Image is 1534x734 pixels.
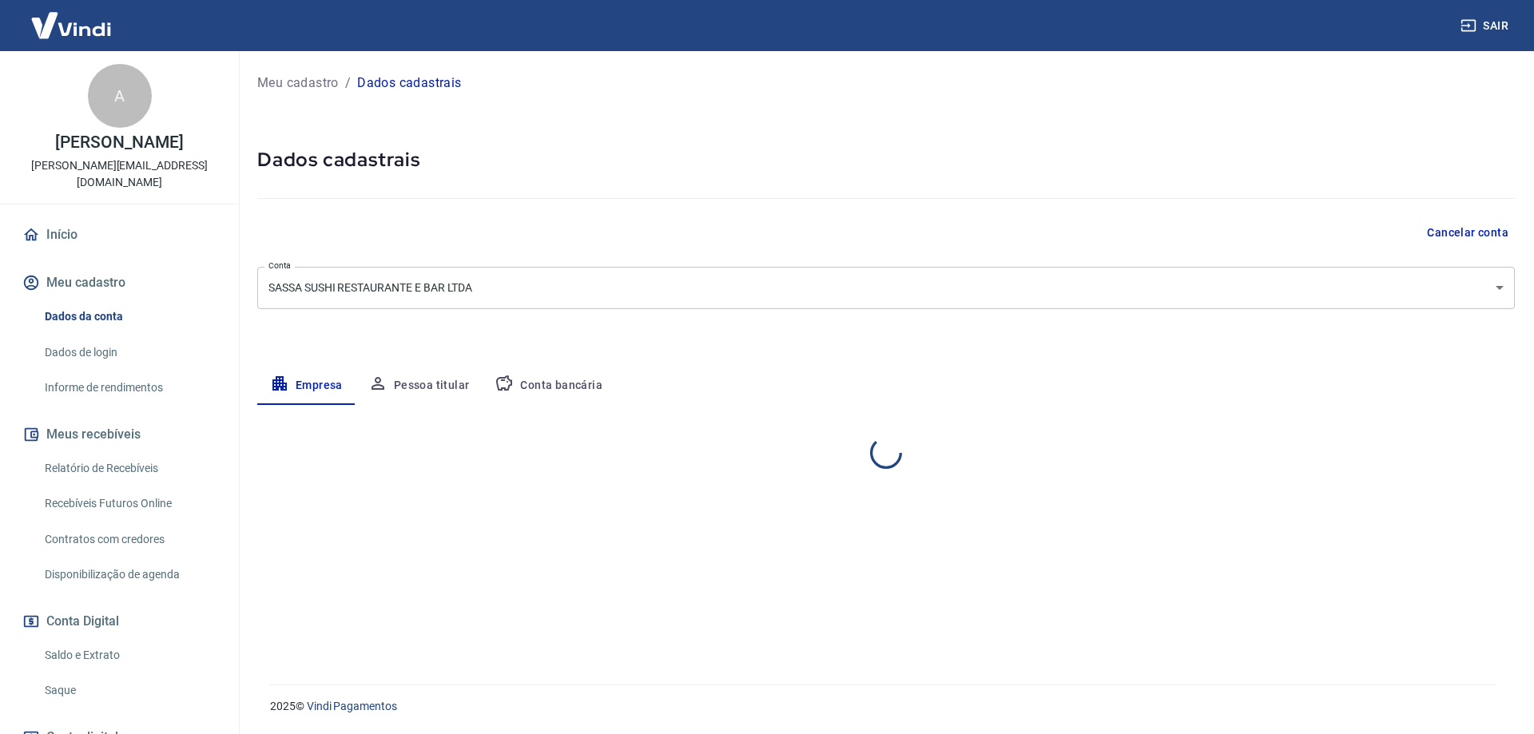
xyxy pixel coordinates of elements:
a: Recebíveis Futuros Online [38,487,220,520]
a: Contratos com credores [38,523,220,556]
a: Início [19,217,220,252]
button: Sair [1457,11,1515,41]
p: [PERSON_NAME] [55,134,183,151]
a: Dados da conta [38,300,220,333]
button: Meu cadastro [19,265,220,300]
p: 2025 © [270,698,1496,715]
label: Conta [268,260,291,272]
button: Cancelar conta [1421,218,1515,248]
a: Disponibilização de agenda [38,558,220,591]
div: A [88,64,152,128]
p: Dados cadastrais [357,73,461,93]
button: Pessoa titular [356,367,483,405]
a: Saque [38,674,220,707]
h5: Dados cadastrais [257,147,1515,173]
a: Meu cadastro [257,73,339,93]
button: Meus recebíveis [19,417,220,452]
div: SASSA SUSHI RESTAURANTE E BAR LTDA [257,267,1515,309]
img: Vindi [19,1,123,50]
a: Dados de login [38,336,220,369]
p: [PERSON_NAME][EMAIL_ADDRESS][DOMAIN_NAME] [13,157,226,191]
a: Informe de rendimentos [38,371,220,404]
button: Conta bancária [482,367,615,405]
a: Saldo e Extrato [38,639,220,672]
button: Empresa [257,367,356,405]
a: Relatório de Recebíveis [38,452,220,485]
p: / [345,73,351,93]
button: Conta Digital [19,604,220,639]
a: Vindi Pagamentos [307,700,397,712]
